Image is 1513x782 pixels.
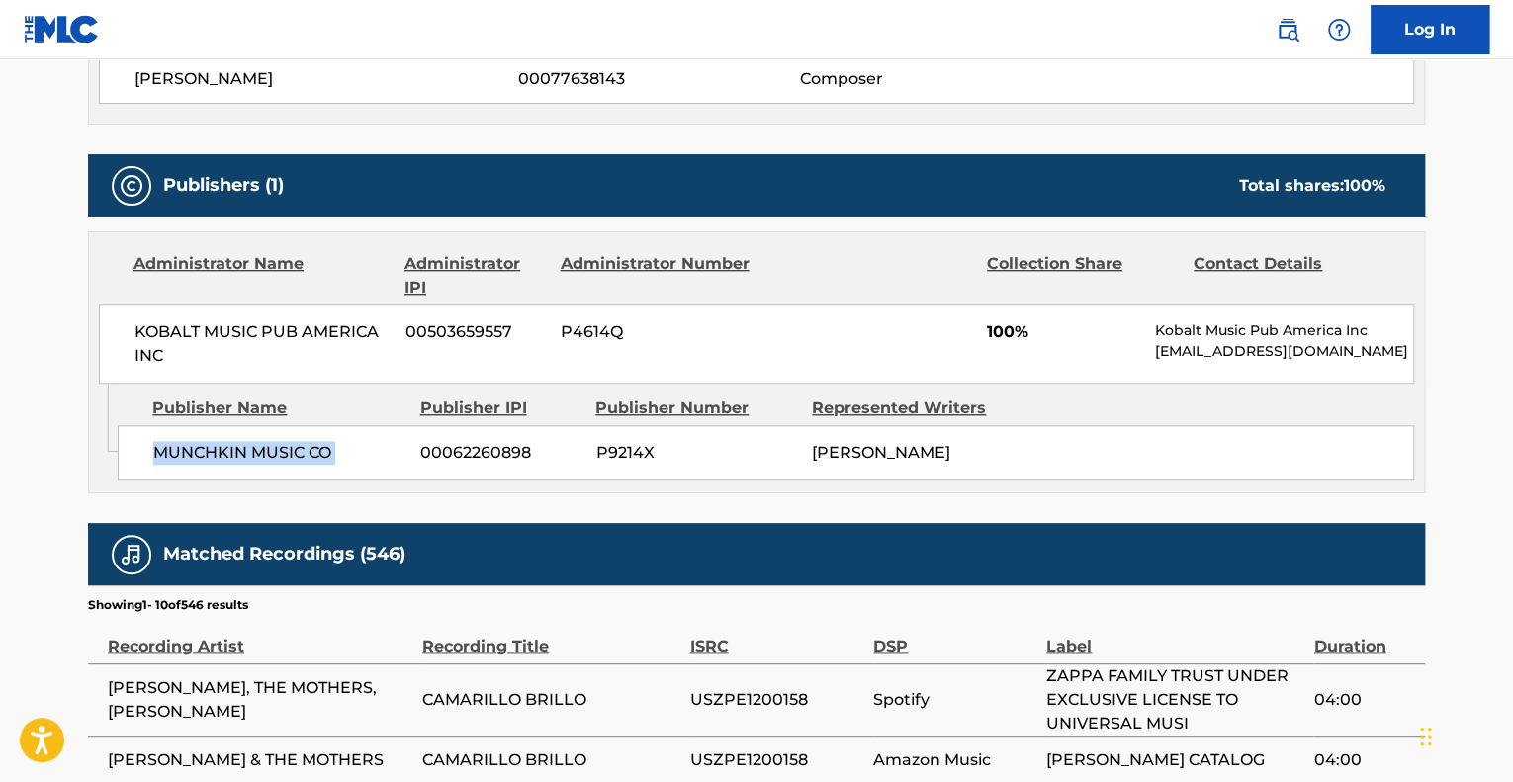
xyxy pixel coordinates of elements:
[812,396,1014,420] div: Represented Writers
[873,748,1036,772] span: Amazon Music
[134,67,518,91] span: [PERSON_NAME]
[518,67,799,91] span: 00077638143
[422,614,679,658] div: Recording Title
[561,320,753,344] span: P4614Q
[108,748,412,772] span: [PERSON_NAME] & THE MOTHERS
[1155,320,1413,341] p: Kobalt Music Pub America Inc
[1276,18,1299,42] img: search
[689,688,863,712] span: USZPE1200158
[1371,5,1489,54] a: Log In
[420,441,580,465] span: 00062260898
[88,596,248,614] p: Showing 1 - 10 of 546 results
[422,688,679,712] span: CAMARILLO BRILLO
[987,252,1179,300] div: Collection Share
[1344,176,1385,195] span: 100 %
[1327,18,1351,42] img: help
[24,15,100,43] img: MLC Logo
[1268,10,1307,49] a: Public Search
[108,614,412,658] div: Recording Artist
[405,320,546,344] span: 00503659557
[1420,707,1432,766] div: Drag
[812,443,950,462] span: [PERSON_NAME]
[1414,687,1513,782] iframe: Chat Widget
[595,441,797,465] span: P9214X
[1313,688,1415,712] span: 04:00
[799,67,1055,91] span: Composer
[404,252,545,300] div: Administrator IPI
[134,320,391,368] span: KOBALT MUSIC PUB AMERICA INC
[163,174,284,197] h5: Publishers (1)
[163,543,405,565] h5: Matched Recordings (546)
[1046,664,1303,736] span: ZAPPA FAMILY TRUST UNDER EXCLUSIVE LICENSE TO UNIVERSAL MUSI
[1313,614,1415,658] div: Duration
[595,396,797,420] div: Publisher Number
[1194,252,1385,300] div: Contact Details
[422,748,679,772] span: CAMARILLO BRILLO
[1046,748,1303,772] span: [PERSON_NAME] CATALOG
[987,320,1140,344] span: 100%
[1046,614,1303,658] div: Label
[560,252,752,300] div: Administrator Number
[152,396,404,420] div: Publisher Name
[873,614,1036,658] div: DSP
[873,688,1036,712] span: Spotify
[108,676,412,724] span: [PERSON_NAME], THE MOTHERS, [PERSON_NAME]
[419,396,580,420] div: Publisher IPI
[689,748,863,772] span: USZPE1200158
[133,252,390,300] div: Administrator Name
[1313,748,1415,772] span: 04:00
[1319,10,1359,49] div: Help
[120,174,143,198] img: Publishers
[1239,174,1385,198] div: Total shares:
[689,614,863,658] div: ISRC
[153,441,405,465] span: MUNCHKIN MUSIC CO
[1155,341,1413,362] p: [EMAIL_ADDRESS][DOMAIN_NAME]
[120,543,143,566] img: Matched Recordings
